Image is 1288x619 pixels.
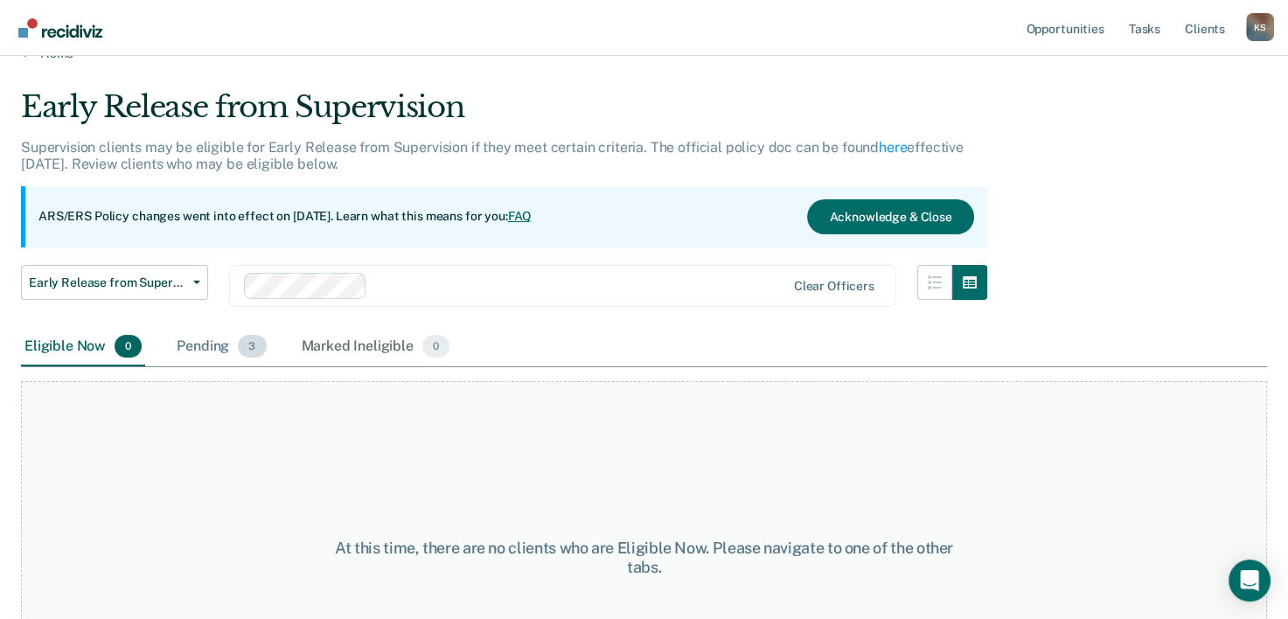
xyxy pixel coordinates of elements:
[298,328,454,366] div: Marked Ineligible0
[508,209,533,223] a: FAQ
[1229,560,1271,602] div: Open Intercom Messenger
[879,139,907,156] a: here
[1246,13,1274,41] div: K S
[21,139,964,172] p: Supervision clients may be eligible for Early Release from Supervision if they meet certain crite...
[422,335,449,358] span: 0
[115,335,142,358] span: 0
[173,328,269,366] div: Pending3
[18,18,102,38] img: Recidiviz
[1246,13,1274,41] button: Profile dropdown button
[21,328,145,366] div: Eligible Now0
[21,265,208,300] button: Early Release from Supervision
[29,275,186,290] span: Early Release from Supervision
[21,89,987,139] div: Early Release from Supervision
[38,208,532,226] p: ARS/ERS Policy changes went into effect on [DATE]. Learn what this means for you:
[333,539,956,576] div: At this time, there are no clients who are Eligible Now. Please navigate to one of the other tabs.
[794,279,874,294] div: Clear officers
[807,199,973,234] button: Acknowledge & Close
[238,335,266,358] span: 3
